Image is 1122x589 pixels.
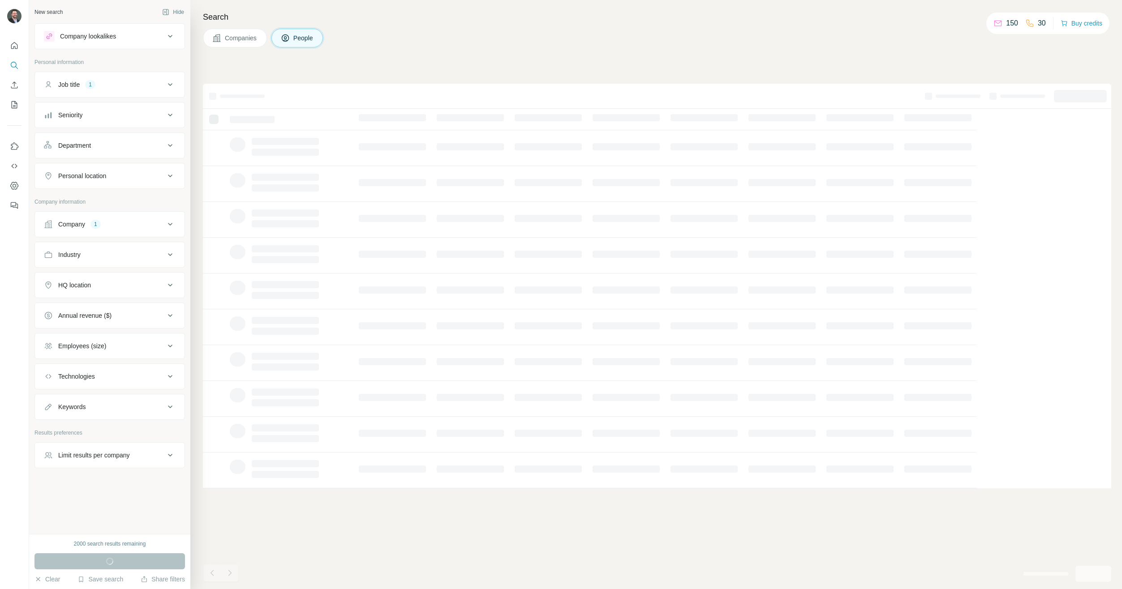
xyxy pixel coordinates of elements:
button: Department [35,135,185,156]
div: New search [34,8,63,16]
h4: Search [203,11,1111,23]
div: Keywords [58,402,86,411]
button: Hide [156,5,190,19]
button: Save search [77,575,123,584]
span: Companies [225,34,258,43]
button: Use Surfe on LinkedIn [7,138,21,154]
button: Personal location [35,165,185,187]
div: Technologies [58,372,95,381]
div: 1 [90,220,101,228]
button: Company lookalikes [35,26,185,47]
div: HQ location [58,281,91,290]
button: Employees (size) [35,335,185,357]
div: Limit results per company [58,451,130,460]
div: 2000 search results remaining [74,540,146,548]
div: Industry [58,250,81,259]
button: Use Surfe API [7,158,21,174]
span: People [293,34,314,43]
p: Personal information [34,58,185,66]
div: Personal location [58,171,106,180]
img: Avatar [7,9,21,23]
button: Annual revenue ($) [35,305,185,326]
div: Department [58,141,91,150]
button: Share filters [141,575,185,584]
button: Industry [35,244,185,265]
div: Job title [58,80,80,89]
button: Quick start [7,38,21,54]
button: Feedback [7,197,21,213]
div: 1 [85,81,95,89]
button: HQ location [35,274,185,296]
p: Results preferences [34,429,185,437]
button: Buy credits [1061,17,1102,30]
div: Annual revenue ($) [58,311,112,320]
button: Seniority [35,104,185,126]
p: 30 [1038,18,1046,29]
button: Company1 [35,213,185,235]
button: Job title1 [35,74,185,95]
button: Limit results per company [35,444,185,466]
button: My lists [7,97,21,113]
p: 150 [1006,18,1018,29]
button: Technologies [35,366,185,387]
div: Seniority [58,111,82,120]
div: Company [58,220,85,229]
p: Company information [34,198,185,206]
button: Keywords [35,396,185,418]
button: Clear [34,575,60,584]
div: Company lookalikes [60,32,116,41]
button: Search [7,57,21,73]
button: Dashboard [7,178,21,194]
div: Employees (size) [58,341,106,350]
button: Enrich CSV [7,77,21,93]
